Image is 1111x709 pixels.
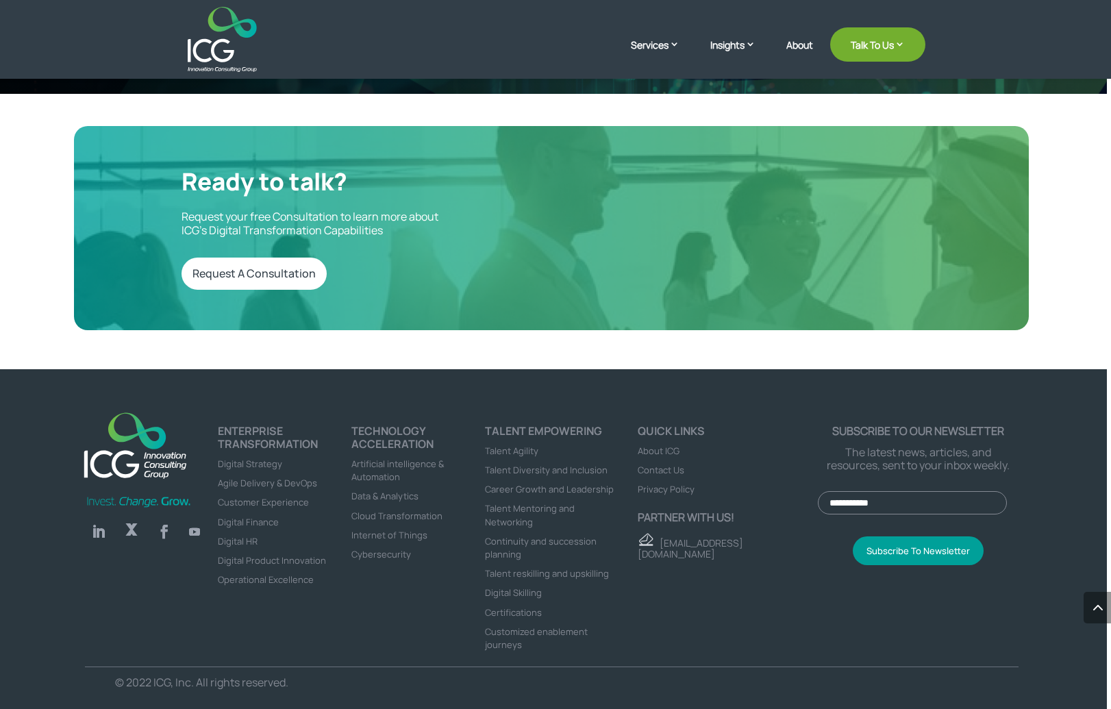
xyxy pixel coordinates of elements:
a: Customized enablement journeys [485,625,588,651]
a: Follow on LinkedIn [85,518,112,545]
p: The latest news, articles, and resources, sent to your inbox weekly. [818,446,1018,472]
a: Talk To Us [830,27,925,62]
a: Agile Delivery & DevOps [218,477,317,489]
img: email - ICG [638,533,653,547]
a: Talent Diversity and Inclusion [485,464,608,476]
a: Operational Excellence [218,573,314,586]
a: [EMAIL_ADDRESS][DOMAIN_NAME] [638,536,743,560]
p: Subscribe to our newsletter [818,425,1018,438]
a: About ICG [638,445,679,457]
a: Digital Finance [218,516,279,528]
a: Request A Consultation [182,258,327,290]
a: Customer Experience [218,496,309,508]
a: Talent reskilling and upskilling [485,567,609,580]
h4: Quick links [638,425,818,444]
a: Internet of Things [351,529,427,541]
a: Follow on X [118,518,145,545]
a: Contact Us [638,464,684,476]
a: About [786,40,813,72]
a: Artificial intelligence & Automation [351,458,444,483]
span: Subscribe To Newsletter [866,545,970,557]
a: Insights [710,38,769,72]
a: Continuity and succession planning [485,535,597,560]
img: Invest-Change-Grow-Green [85,495,193,508]
button: Subscribe To Newsletter [853,536,984,565]
div: Widget de chat [876,561,1111,709]
h4: Talent Empowering [485,425,619,444]
h4: ENTERPRISE TRANSFORMATION [218,425,351,457]
p: Partner with us! [638,511,818,524]
img: ICG [188,7,257,72]
a: logo_footer [76,405,195,488]
a: Data & Analytics [351,490,419,502]
a: Cloud Transformation [351,510,442,522]
a: Digital Skilling [485,586,542,599]
a: Talent Mentoring and Networking [485,502,575,527]
a: Digital HR [218,535,258,547]
a: Talent Agility [485,445,538,457]
a: Services [631,38,693,72]
h2: Ready to talk? [182,167,531,203]
a: Digital Product Innovation [218,554,326,567]
img: ICG-new logo (1) [76,405,195,485]
iframe: Chat Widget [876,561,1111,709]
a: Cybersecurity [351,548,411,560]
a: Digital Strategy [218,458,282,470]
a: Follow on Facebook [151,518,178,545]
a: Follow on Youtube [184,521,205,543]
a: Career Growth and Leadership [485,483,614,495]
h4: TECHNOLOGY ACCELERATION [351,425,485,457]
p: Request your free Consultation to learn more about ICG’s Digital Transformation Capabilities [182,210,531,236]
a: Certifications [485,606,542,619]
a: Privacy Policy [638,483,695,495]
p: © 2022 ICG, Inc. All rights reserved. [115,676,527,689]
